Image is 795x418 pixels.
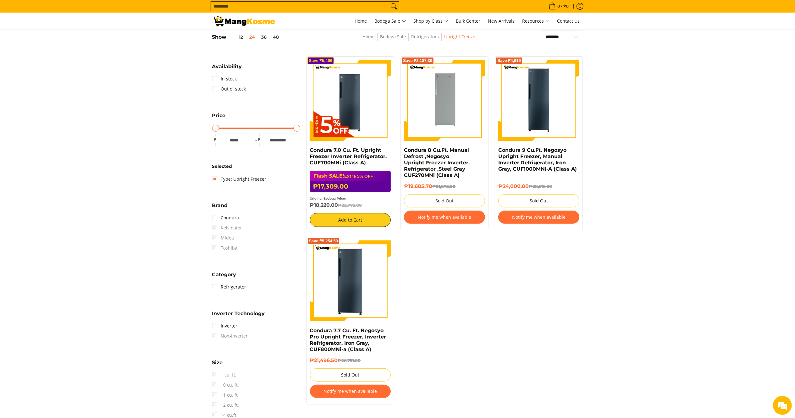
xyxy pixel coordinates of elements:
span: 0 [557,4,561,8]
small: Original Bodega Price: [310,197,346,200]
span: Save ₱2,187.30 [403,59,432,63]
a: Condura 8 Cu.Ft. Manual Defrost ,Negosyo Upright Freezer Inverter, Refrigerator ,Steel Gray CUF27... [404,147,470,178]
del: ₱22,775.00 [338,203,362,208]
button: Notify me when available [310,385,391,398]
button: 24 [246,35,258,40]
summary: Open [212,272,236,282]
a: Bulk Center [453,13,484,30]
span: Category [212,272,236,277]
h6: ₱24,000.00 [498,183,579,190]
span: New Arrivals [488,18,515,24]
span: ₱ [256,136,262,143]
a: Home [362,34,375,40]
a: Home [352,13,370,30]
button: Sold Out [310,368,391,382]
h6: ₱19,685.70 [404,183,485,190]
span: ₱ [212,136,218,143]
a: Refrigerators [411,34,439,40]
span: ₱0 [563,4,570,8]
a: Resources [519,13,553,30]
summary: Open [212,113,226,123]
a: Condura 7.0 Cu. Ft. Upright Freezer Inverter Refrigerator, CUF700MNi (Class A) [310,147,387,166]
button: Sold Out [498,194,579,207]
img: Condura 7.7 Cu. Ft. Negosyo Pro Upright Freezer, Inverter Refrigerator, Iron Gray, CUF800MNi-a (C... [311,240,390,321]
span: 11 cu. ft [212,390,238,400]
a: Bodega Sale [372,13,409,30]
a: In stock [212,74,237,84]
a: Refrigerator [212,282,246,292]
span: Brand [212,203,228,208]
span: Save ₱5,466 [309,59,333,63]
span: Contact Us [557,18,580,24]
a: Condura 7.7 Cu. Ft. Negosyo Pro Upright Freezer, Inverter Refrigerator, Iron Gray, CUF800MNi-a (C... [310,327,386,352]
span: Upright Freezer [444,33,477,41]
span: Size [212,360,223,365]
h6: ₱17,309.00 [310,181,391,192]
button: Add to Cart [310,213,391,227]
span: Kelvinator [212,223,242,233]
summary: Open [212,64,242,74]
summary: Open [212,311,265,321]
button: 36 [258,35,270,40]
span: • [547,3,571,10]
h5: Show [212,34,282,40]
span: Save ₱4,616 [497,59,521,63]
span: Resources [522,17,550,25]
a: New Arrivals [485,13,518,30]
img: Condura 9 Cu.Ft. Negosyo Upright Freezer, Manual Inverter Refrigerator, Iron Gray, CUF1000MNI-A (... [498,61,579,140]
span: Home [355,18,367,24]
span: Bodega Sale [375,17,406,25]
span: 12 cu. ft. [212,400,239,410]
del: ₱26,751.00 [338,358,361,363]
span: Save ₱5,254.50 [309,239,338,243]
a: Type: Upright Freezer [212,174,267,184]
img: condura=8-cubic-feet-single-door-ref-class-c-full-view-mang-kosme [404,60,485,141]
h6: ₱21,496.50 [310,357,391,364]
span: 1 cu. ft. [212,370,237,380]
button: Notify me when available [404,211,485,224]
span: Inverter Technology [212,311,265,316]
button: Notify me when available [498,211,579,224]
button: Search [389,2,399,11]
span: Availability [212,64,242,69]
a: Inverter [212,321,238,331]
a: Contact Us [554,13,583,30]
summary: Open [212,360,223,370]
h6: Selected [212,164,300,169]
button: 12 [227,35,246,40]
a: Condura 9 Cu.Ft. Negosyo Upright Freezer, Manual Inverter Refrigerator, Iron Gray, CUF1000MNI-A (... [498,147,577,172]
a: Condura [212,213,239,223]
a: Out of stock [212,84,246,94]
span: Non-Inverter [212,331,248,341]
span: Shop by Class [414,17,449,25]
h6: ₱18,220.00 [310,202,391,208]
img: Bodega Sale Refrigerator l Mang Kosme: Home Appliances Warehouse Sale [212,16,275,26]
span: Midea [212,233,234,243]
button: Sold Out [404,194,485,207]
del: ₱21,873.00 [432,184,455,189]
summary: Open [212,203,228,213]
span: Price [212,113,226,118]
nav: Main Menu [281,13,583,30]
span: 10 cu. ft. [212,380,239,390]
button: 48 [270,35,282,40]
a: Bodega Sale [380,34,406,40]
a: Shop by Class [411,13,452,30]
span: Bulk Center [456,18,481,24]
del: ₱28,616.00 [529,184,552,189]
nav: Breadcrumbs [321,33,519,47]
img: Condura 7.0 Cu. Ft. Upright Freezer Inverter Refrigerator, CUF700MNi (Class A) [310,60,391,141]
span: Toshiba [212,243,238,253]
